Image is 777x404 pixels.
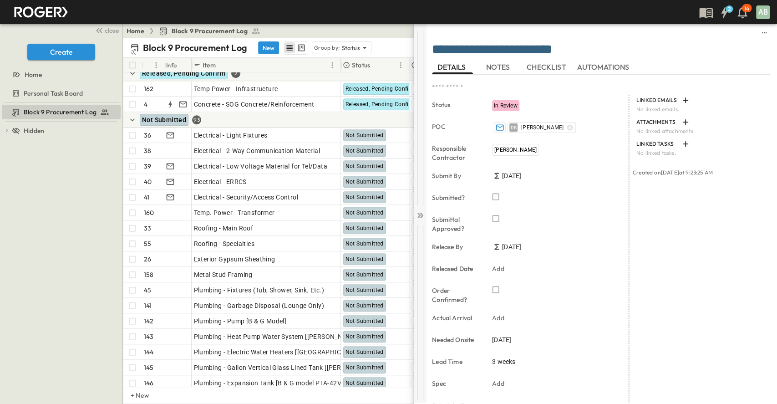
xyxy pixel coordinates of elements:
span: Exterior Gypsum Sheathing [194,255,275,264]
p: 14 [744,5,749,12]
span: close [105,26,119,35]
span: Not Submitted [345,271,384,278]
span: Created on [DATE] at 9:23:25 AM [633,169,713,176]
span: Released, Pending Confirm [345,101,416,107]
span: Released, Pending Confirm [142,70,225,77]
span: Not Submitted [345,287,384,293]
span: Not Submitted [345,225,384,231]
p: Release By [432,242,479,251]
span: Not Submitted [345,364,384,371]
p: 36 [144,131,151,140]
div: test [2,86,121,101]
p: Lead Time [432,357,479,366]
span: Plumbing - Heat Pump Water System [[PERSON_NAME] #SAN CO2 GEN5] [194,332,412,341]
div: 2 [231,69,240,78]
button: New [258,41,279,54]
button: Menu [395,60,406,71]
p: Add [492,313,504,322]
p: POC [432,122,479,131]
nav: breadcrumbs [127,26,266,36]
span: NOTES [486,63,512,71]
span: Not Submitted [345,333,384,340]
span: Not Submitted [345,148,384,154]
p: 141 [144,301,152,310]
button: Sort [145,60,155,70]
span: In Review [494,102,518,109]
button: row view [284,42,295,53]
div: 93 [192,115,201,124]
p: No linked tasks. [636,149,764,157]
span: Plumbing - Gallon Vertical Glass Lined Tank [[PERSON_NAME] #ECO-505GLNST] [194,363,433,372]
span: Electrical - ERRCS [194,177,247,186]
button: Menu [151,60,162,71]
span: Roofing - Main Roof [194,224,254,233]
p: Item [203,61,216,70]
span: Block 9 Procurement Log [172,26,248,36]
button: Sort [218,60,228,70]
p: 145 [144,363,154,372]
div: Info [164,58,192,72]
span: Plumbing - Garbage Disposal (Lounge Only) [194,301,324,310]
span: Temp. Power - Transformer [194,208,275,217]
span: Plumbing - Expansion Tank [B & G model PTA-42V] [194,378,344,388]
p: 40 [144,177,152,186]
button: sidedrawer-menu [759,27,770,38]
span: [DATE] [502,242,521,251]
span: Roofing - Specialties [194,239,254,248]
p: 55 [144,239,151,248]
div: AB [756,5,770,19]
p: Block 9 Procurement Log [143,41,247,54]
p: Add [492,264,504,273]
span: CHECKLIST [527,63,568,71]
p: Submittal Approved? [432,215,479,233]
div: Info [166,52,177,78]
span: Not Submitted [345,240,384,247]
span: Not Submitted [345,318,384,324]
span: Electrical - Security/Access Control [194,193,298,202]
div: table view [283,41,308,55]
span: Not Submitted [345,380,384,386]
p: 146 [144,378,154,388]
div: test [2,105,121,119]
span: Personal Task Board [24,89,83,98]
button: Sort [372,60,382,70]
span: Not Submitted [345,132,384,138]
span: Plumbing - Electric Water Heaters [[GEOGRAPHIC_DATA] HI-POWER] [194,348,397,357]
span: Concrete - SOG Concrete/Reinforcement [194,100,315,109]
span: [PERSON_NAME] [521,124,564,131]
p: Actual Arrival [432,313,479,322]
p: Status [342,43,360,52]
span: Released, Pending Confirm [345,86,416,92]
p: Submit By [432,171,479,180]
span: Hidden [24,126,44,135]
p: Released Date [432,264,479,273]
span: Not Submitted [345,179,384,185]
span: [PERSON_NAME] [494,147,537,153]
p: 144 [144,348,154,357]
p: 33 [144,224,151,233]
button: kanban view [295,42,307,53]
a: Home [127,26,144,36]
button: Menu [327,60,338,71]
p: 45 [144,286,151,295]
span: Not Submitted [345,210,384,216]
p: Needed Onsite [432,335,479,344]
p: 162 [144,84,154,93]
span: Block 9 Procurement Log [24,107,96,117]
p: LINKED EMAILS [636,97,678,104]
span: Electrical - 2-Way Communication Material [194,146,320,155]
span: Home [25,70,42,79]
p: Group by: [314,43,340,52]
span: Electrical - Low Voltage Material for Tel/Data [194,162,327,171]
div: # [142,58,164,72]
span: Not Submitted [142,116,186,123]
p: Status [432,100,479,109]
span: [DATE] [502,171,521,180]
p: 158 [144,270,154,279]
span: Not Submitted [345,194,384,200]
p: Responsible Contractor [432,144,479,162]
span: Not Submitted [345,302,384,309]
span: DETAILS [437,63,467,71]
span: Not Submitted [345,256,384,262]
p: 41 [144,193,149,202]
